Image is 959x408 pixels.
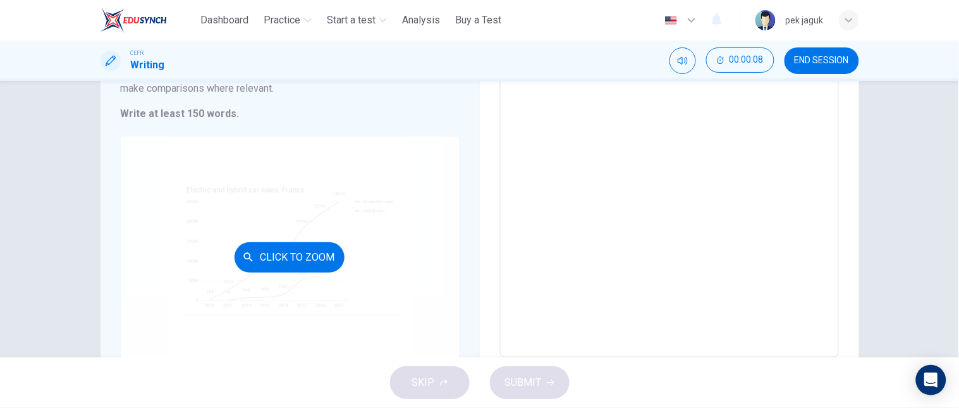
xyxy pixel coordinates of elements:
[235,242,345,273] button: Click to Zoom
[327,13,376,28] span: Start a test
[402,13,440,28] span: Analysis
[669,47,696,74] div: Mute
[730,55,764,65] span: 00:00:08
[397,9,445,32] button: Analysis
[795,56,849,66] span: END SESSION
[706,47,774,73] button: 00:00:08
[131,58,165,73] h1: Writing
[195,9,253,32] button: Dashboard
[101,8,196,33] a: ELTC logo
[455,13,501,28] span: Buy a Test
[755,10,776,30] img: Profile picture
[916,365,946,395] div: Open Intercom Messenger
[264,13,300,28] span: Practice
[101,8,167,33] img: ELTC logo
[706,47,774,74] div: Hide
[131,49,144,58] span: CEFR
[121,66,459,96] h6: Summarise the information by selecting and reporting the main features, and make comparisons wher...
[786,13,824,28] div: pek jaguk
[785,47,859,74] button: END SESSION
[200,13,248,28] span: Dashboard
[259,9,317,32] button: Practice
[322,9,392,32] button: Start a test
[121,108,240,120] strong: Write at least 150 words.
[663,16,679,25] img: en
[450,9,506,32] button: Buy a Test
